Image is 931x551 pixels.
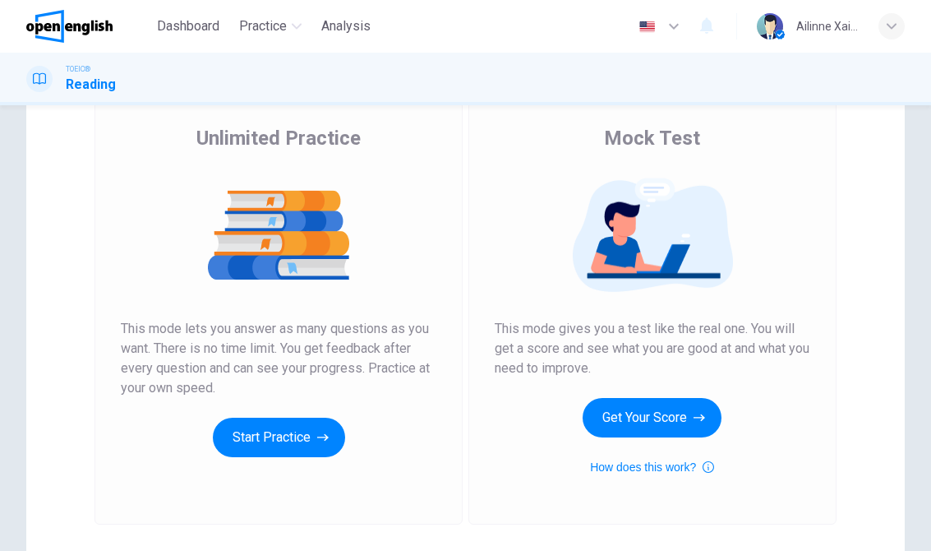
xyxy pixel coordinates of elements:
button: Get Your Score [583,398,721,438]
span: Mock Test [604,125,700,151]
span: Dashboard [157,16,219,36]
img: en [637,21,657,33]
img: OpenEnglish logo [26,10,113,43]
h1: Reading [66,75,116,95]
button: Dashboard [150,12,226,41]
span: Analysis [321,16,371,36]
span: Practice [239,16,287,36]
span: Unlimited Practice [196,125,361,151]
a: OpenEnglish logo [26,10,150,43]
div: Ailinne Xail D. [796,16,859,36]
span: This mode lets you answer as many questions as you want. There is no time limit. You get feedback... [121,319,436,398]
span: TOEIC® [66,63,90,75]
span: This mode gives you a test like the real one. You will get a score and see what you are good at a... [495,319,810,378]
button: Start Practice [213,418,345,457]
button: Analysis [315,12,377,41]
img: Profile picture [757,13,783,39]
button: How does this work? [590,457,714,477]
button: Practice [233,12,308,41]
